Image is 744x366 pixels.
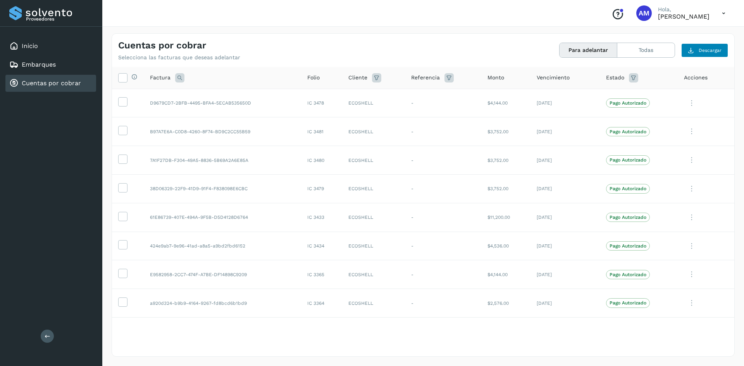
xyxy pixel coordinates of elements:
td: $3,752.00 [481,117,531,146]
a: Cuentas por cobrar [22,79,81,87]
td: [DATE] [530,174,600,203]
td: ECOSHELL [342,260,405,289]
td: - [405,174,481,203]
span: Referencia [411,74,440,82]
td: IC 3478 [301,89,342,117]
td: - [405,89,481,117]
td: 61E86739-407E-494A-9F5B-D5D4128D6764 [144,203,301,232]
td: [DATE] [530,146,600,175]
p: Selecciona las facturas que deseas adelantar [118,54,240,61]
td: [DATE] [530,289,600,318]
td: - [405,317,481,346]
td: [DATE] [530,260,600,289]
td: IC 3479 [301,174,342,203]
td: [DATE] [530,89,600,117]
p: Pago Autorizado [610,243,646,249]
span: Acciones [684,74,708,82]
p: Pago Autorizado [610,157,646,163]
td: B97A7E6A-C0D8-4260-8F74-BD9C2CC55B59 [144,117,301,146]
span: Cliente [348,74,367,82]
td: ECOSHELL [342,117,405,146]
td: ECOSHELL [342,317,405,346]
td: IC 3364 [301,289,342,318]
p: Hola, [658,6,710,13]
button: Todas [617,43,675,57]
a: Embarques [22,61,56,68]
p: Pago Autorizado [610,186,646,191]
td: $13,440.00 [481,317,531,346]
div: Inicio [5,38,96,55]
div: Embarques [5,56,96,73]
span: Descargar [699,47,722,54]
h4: Cuentas por cobrar [118,40,206,51]
td: [DATE] [530,203,600,232]
td: a920d324-b9b9-4164-9267-fd8bcd6b1bd9 [144,289,301,318]
td: - [405,232,481,260]
td: a12c4e0e-f631-4a3b-bae2-907ac30f6377 [144,317,301,346]
span: Vencimiento [537,74,570,82]
td: IC 3480 [301,146,342,175]
td: ECOSHELL [342,89,405,117]
button: Descargar [681,43,728,57]
td: [DATE] [530,117,600,146]
td: ECOSHELL [342,174,405,203]
td: $4,144.00 [481,260,531,289]
td: IC 3481 [301,117,342,146]
p: Pago Autorizado [610,272,646,277]
p: ANGEL MIGUEL RAMIREZ [658,13,710,20]
td: 7A1F27DB-F304-49A5-8836-5B69A2A6E85A [144,146,301,175]
td: IC 3434 [301,232,342,260]
td: ECOSHELL [342,289,405,318]
span: Estado [606,74,624,82]
td: - [405,203,481,232]
td: ECOSHELL [342,232,405,260]
td: $2,576.00 [481,289,531,318]
span: Factura [150,74,170,82]
td: IC 3374 [301,317,342,346]
td: $3,752.00 [481,146,531,175]
td: $4,536.00 [481,232,531,260]
p: Pago Autorizado [610,129,646,134]
td: $11,200.00 [481,203,531,232]
td: - [405,146,481,175]
td: 38D06329-22F9-41D9-91F4-F838098E6CBC [144,174,301,203]
span: Folio [307,74,320,82]
button: Para adelantar [560,43,617,57]
p: Pago Autorizado [610,300,646,306]
td: IC 3433 [301,203,342,232]
td: - [405,117,481,146]
td: $3,752.00 [481,174,531,203]
p: Pago Autorizado [610,215,646,220]
span: Monto [487,74,504,82]
td: [DATE] [530,317,600,346]
p: Pago Autorizado [610,100,646,106]
td: 424e9ab7-9e96-41ad-a8a5-a9bd2fbd6152 [144,232,301,260]
a: Inicio [22,42,38,50]
td: [DATE] [530,232,600,260]
td: IC 3365 [301,260,342,289]
p: Proveedores [26,16,93,22]
td: ECOSHELL [342,146,405,175]
td: ECOSHELL [342,203,405,232]
td: $4,144.00 [481,89,531,117]
td: - [405,260,481,289]
td: - [405,289,481,318]
div: Cuentas por cobrar [5,75,96,92]
td: D9679CD7-2BFB-4495-BFA4-5ECAB535650D [144,89,301,117]
td: E9582958-2CC7-474F-A7BE-DF14898C9209 [144,260,301,289]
